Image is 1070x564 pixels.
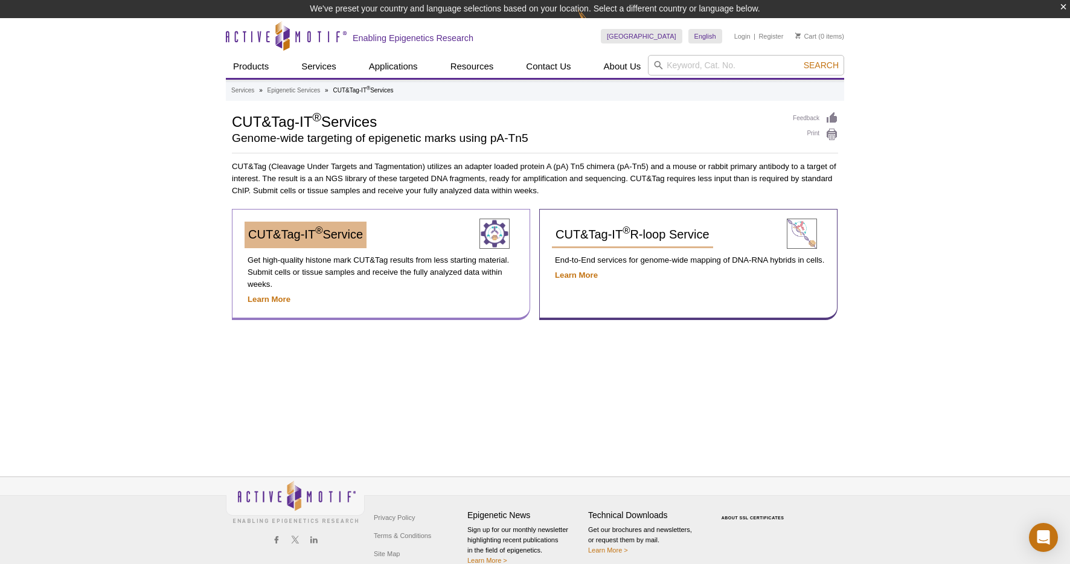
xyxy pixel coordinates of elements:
[793,112,838,125] a: Feedback
[371,508,418,527] a: Privacy Policy
[467,510,582,521] h4: Epigenetic News
[245,222,367,248] a: CUT&Tag-IT®Service
[362,55,425,78] a: Applications
[232,112,781,130] h1: CUT&Tag-IT Services
[248,295,290,304] a: Learn More
[231,85,254,96] a: Services
[555,271,598,280] a: Learn More
[479,219,510,249] img: CUT&Tag-IT® Service
[467,557,507,564] a: Learn More >
[795,29,844,43] li: (0 items)
[232,133,781,144] h2: Genome-wide targeting of epigenetic marks using pA-Tn5
[578,9,610,37] img: Change Here
[709,498,799,525] table: Click to Verify - This site chose Symantec SSL for secure e-commerce and confidential communicati...
[734,32,751,40] a: Login
[795,32,816,40] a: Cart
[601,29,682,43] a: [GEOGRAPHIC_DATA]
[315,225,322,237] sup: ®
[588,546,628,554] a: Learn More >
[259,87,263,94] li: »
[312,111,321,124] sup: ®
[754,29,755,43] li: |
[333,87,393,94] li: CUT&Tag-IT Services
[367,85,370,91] sup: ®
[722,516,784,520] a: ABOUT SSL CERTIFICATES
[793,128,838,141] a: Print
[371,545,403,563] a: Site Map
[795,33,801,39] img: Your Cart
[597,55,649,78] a: About Us
[294,55,344,78] a: Services
[325,87,328,94] li: »
[443,55,501,78] a: Resources
[232,161,838,197] p: CUT&Tag (Cleavage Under Targets and Tagmentation) utilizes an adapter loaded protein A (pA) Tn5 c...
[1029,523,1058,552] div: Open Intercom Messenger
[688,29,722,43] a: English
[648,55,844,75] input: Keyword, Cat. No.
[245,254,517,290] p: Get high-quality histone mark CUT&Tag results from less starting material. Submit cells or tissue...
[248,228,363,241] span: CUT&Tag-IT Service
[226,55,276,78] a: Products
[226,477,365,526] img: Active Motif,
[804,60,839,70] span: Search
[588,525,703,556] p: Get our brochures and newsletters, or request them by mail.
[371,527,434,545] a: Terms & Conditions
[800,60,842,71] button: Search
[787,219,817,249] img: CUT&Tag-IT® Service
[353,33,473,43] h2: Enabling Epigenetics Research
[519,55,578,78] a: Contact Us
[552,254,825,266] p: End-to-End services for genome-wide mapping of DNA-RNA hybrids in cells.
[588,510,703,521] h4: Technical Downloads
[267,85,320,96] a: Epigenetic Services
[556,228,710,241] span: CUT&Tag-IT R-loop Service
[758,32,783,40] a: Register
[623,225,630,237] sup: ®
[552,222,713,248] a: CUT&Tag-IT®R-loop Service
